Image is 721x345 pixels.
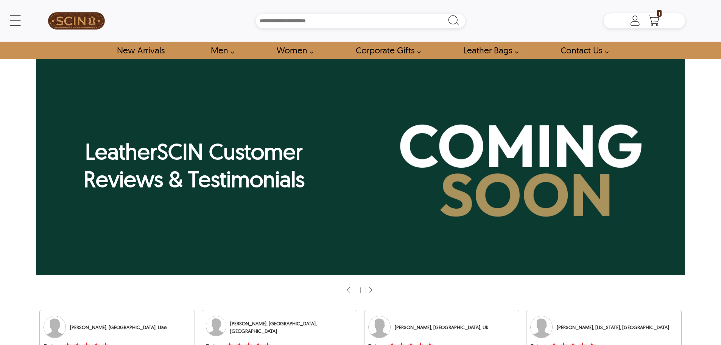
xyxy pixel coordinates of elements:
[368,287,374,294] img: sprite-icon
[557,323,669,331] div: [PERSON_NAME], [US_STATE], [GEOGRAPHIC_DATA]
[356,286,366,294] div: 1
[347,42,425,59] a: Shop Leather Corporate Gifts
[368,316,391,338] img: User
[395,323,488,331] div: [PERSON_NAME], [GEOGRAPHIC_DATA], Uk
[455,42,523,59] a: Shop Leather Bags
[48,4,105,38] img: SCIN
[530,316,553,338] img: User
[202,42,238,59] a: shop men's leather jackets
[44,316,66,338] img: User
[36,4,117,38] a: SCIN
[108,42,173,59] a: Shop New Arrivals
[646,15,662,27] a: Shopping Cart
[206,316,226,336] img: User
[552,42,613,59] a: contact-us
[230,320,353,335] div: [PERSON_NAME], [GEOGRAPHIC_DATA], [GEOGRAPHIC_DATA]
[84,137,305,193] strong: LeatherSCIN Customer Reviews & Testimonials
[70,323,167,331] div: [PERSON_NAME], [GEOGRAPHIC_DATA], Uae
[657,10,662,17] span: 1
[268,42,318,59] a: Shop Women Leather Jackets
[36,59,685,275] img: comingsoonbanner
[345,287,351,294] img: sprite-icon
